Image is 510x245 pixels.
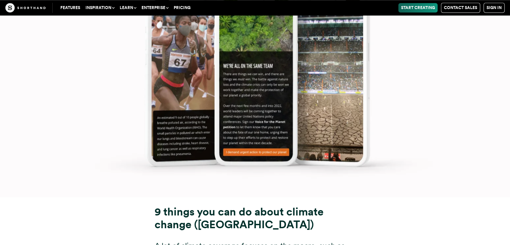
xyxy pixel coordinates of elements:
[5,3,46,12] img: The Craft
[171,3,193,12] a: Pricing
[117,3,139,12] button: Learn
[139,3,171,12] button: Enterprise
[484,3,505,13] a: Sign in
[441,3,480,13] a: Contact Sales
[83,3,117,12] button: Inspiration
[398,3,438,12] a: Start Creating
[58,3,83,12] a: Features
[155,205,324,231] strong: 9 things you can do about climate change ([GEOGRAPHIC_DATA])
